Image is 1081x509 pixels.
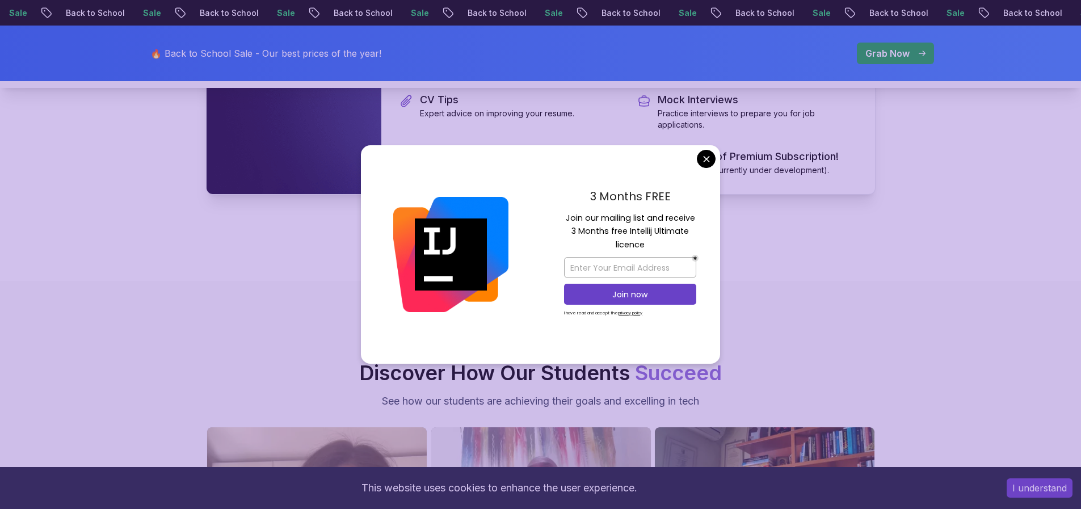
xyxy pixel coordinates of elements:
p: Practice interviews to prepare you for job applications. [658,108,857,131]
p: Back to School [536,7,613,19]
p: Back to School [268,7,346,19]
h2: Discover How Our Students [359,361,722,384]
p: Sale [881,7,918,19]
p: Back to School [1,7,78,19]
p: Sale [479,7,516,19]
p: Free Month of Premium Subscription! [658,149,839,165]
p: See how our students are achieving their goals and excelling in tech [382,393,699,409]
p: Sale [613,7,650,19]
p: CV Tips [420,92,574,108]
p: Coming Soon (Currently under development). [658,165,839,176]
p: Mock Interviews [658,92,857,108]
p: Back to School [938,7,1015,19]
p: 🔥 Back to School Sale - Our best prices of the year! [150,47,381,60]
p: Sale [346,7,382,19]
span: Succeed [635,360,722,385]
p: Expert advice on improving your resume. [420,108,574,119]
p: Back to School [402,7,479,19]
p: Sale [747,7,784,19]
p: Grab Now [865,47,910,60]
p: Back to School [670,7,747,19]
p: Back to School [804,7,881,19]
p: Sale [1015,7,1051,19]
p: Sale [212,7,248,19]
p: Sale [78,7,114,19]
div: This website uses cookies to enhance the user experience. [9,476,990,500]
p: Back to School [134,7,212,19]
button: Accept cookies [1007,478,1072,498]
